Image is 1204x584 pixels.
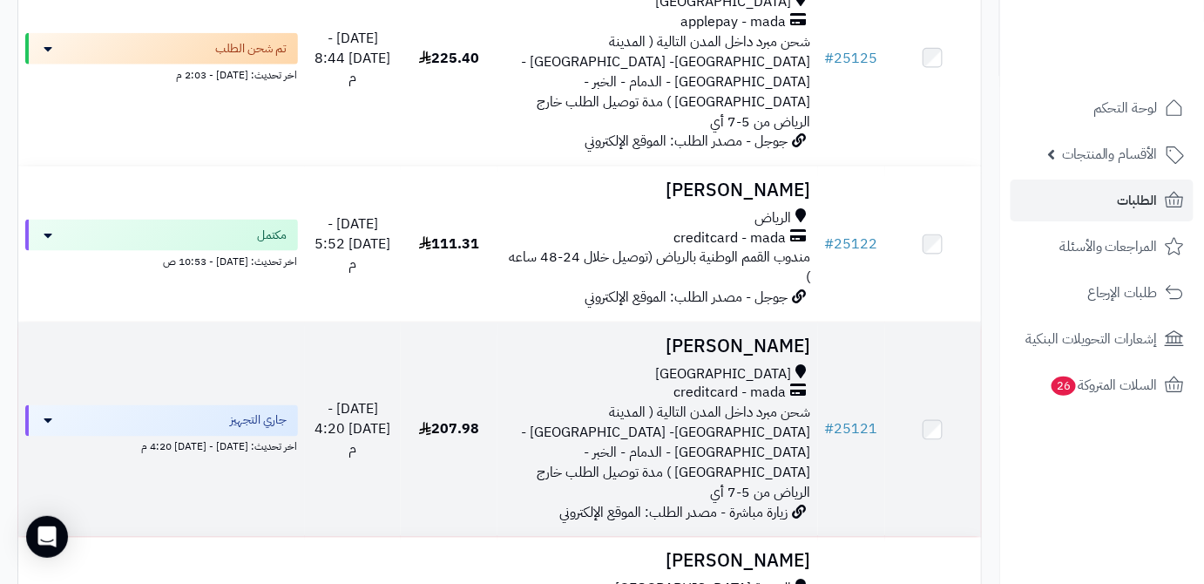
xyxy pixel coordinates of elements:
[825,48,878,69] a: #25125
[25,65,298,83] div: اخر تحديث: [DATE] - 2:03 م
[510,247,811,288] span: مندوب القمم الوطنية بالرياض (توصيل خلال 24-48 ساعه )
[585,287,788,308] span: جوجل - مصدر الطلب: الموقع الإلكتروني
[1011,364,1194,406] a: السلات المتروكة26
[522,403,811,503] span: شحن مبرد داخل المدن التالية ( المدينة [GEOGRAPHIC_DATA]- [GEOGRAPHIC_DATA] - [GEOGRAPHIC_DATA] - ...
[560,503,788,524] span: زيارة مباشرة - مصدر الطلب: الموقع الإلكتروني
[1118,188,1158,213] span: الطلبات
[1086,47,1187,84] img: logo-2.png
[216,40,287,58] span: تم شحن الطلب
[26,516,68,558] div: Open Intercom Messenger
[825,419,835,440] span: #
[1050,373,1158,397] span: السلات المتروكة
[755,208,792,228] span: الرياض
[674,384,787,404] span: creditcard - mada
[1011,180,1194,221] a: الطلبات
[315,399,390,460] span: [DATE] - [DATE] 4:20 م
[825,48,835,69] span: #
[1087,281,1158,305] span: طلبات الإرجاع
[1011,272,1194,314] a: طلبات الإرجاع
[1059,234,1158,259] span: المراجعات والأسئلة
[25,251,298,269] div: اخر تحديث: [DATE] - 10:53 ص
[825,234,835,255] span: #
[419,48,479,69] span: 225.40
[504,336,811,357] h3: [PERSON_NAME]
[25,437,298,455] div: اخر تحديث: [DATE] - [DATE] 4:20 م
[1025,327,1158,351] span: إشعارات التحويلات البنكية
[585,131,788,152] span: جوجل - مصدر الطلب: الموقع الإلكتروني
[231,412,287,430] span: جاري التجهيز
[419,234,479,255] span: 111.31
[522,31,811,132] span: شحن مبرد داخل المدن التالية ( المدينة [GEOGRAPHIC_DATA]- [GEOGRAPHIC_DATA] - [GEOGRAPHIC_DATA] - ...
[681,12,787,32] span: applepay - mada
[825,234,878,255] a: #25122
[1062,142,1158,166] span: الأقسام والمنتجات
[825,419,878,440] a: #25121
[315,214,390,275] span: [DATE] - [DATE] 5:52 م
[1011,318,1194,360] a: إشعارات التحويلات البنكية
[1011,226,1194,268] a: المراجعات والأسئلة
[1011,87,1194,129] a: لوحة التحكم
[1093,96,1158,120] span: لوحة التحكم
[674,228,787,248] span: creditcard - mada
[258,227,287,244] span: مكتمل
[315,28,390,89] span: [DATE] - [DATE] 8:44 م
[656,364,792,384] span: [GEOGRAPHIC_DATA]
[504,552,811,572] h3: [PERSON_NAME]
[1052,377,1076,396] span: 26
[419,419,479,440] span: 207.98
[504,180,811,200] h3: [PERSON_NAME]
